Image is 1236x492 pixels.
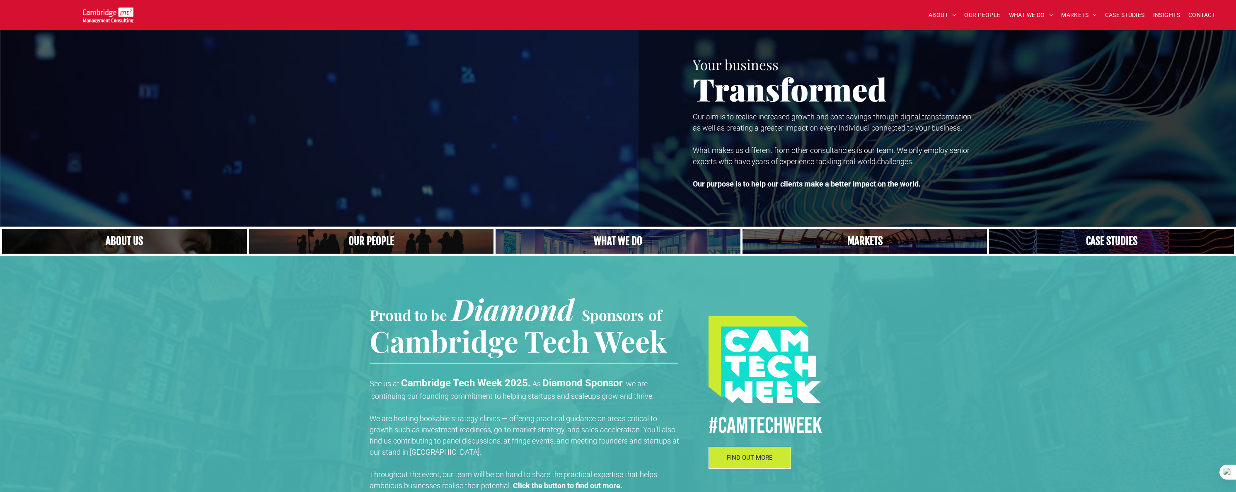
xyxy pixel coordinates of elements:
a: Close up of woman's face, centered on her eyes [2,229,247,254]
span: Transformed [693,68,887,109]
span: Throughout the event, our team will be on hand to share the practical expertise that helps ambiti... [370,470,657,490]
img: Go to Homepage [83,7,134,23]
a: FIND OUT MORE [709,447,791,469]
span: Your business [693,55,779,73]
span: As [532,379,541,388]
span: Diamond [452,289,574,328]
a: CONTACT [1184,9,1219,22]
a: A crowd in silhouette at sunset, on a rise or lookout point [249,229,494,254]
span: We are hosting bookable strategy clinics — offering practical guidance on areas critical to growt... [370,414,679,456]
span: continuing our founding commitment to helping startups and scaleups grow and thrive. [371,392,654,400]
a: Your Business Transformed | Cambridge Management Consulting [83,9,134,17]
a: MARKETS [1057,9,1101,22]
a: ABOUT [924,9,960,22]
span: Our aim is to realise increased growth and cost savings through digital transformation, as well a... [693,112,972,132]
strong: Click the button to find out more. [513,481,622,490]
span: we are [626,379,648,388]
a: INSIGHTS [1149,9,1184,22]
a: Our Markets | Cambridge Management Consulting [743,229,987,254]
span: FIND OUT MORE [727,454,773,461]
span: Cambridge Tech Week [370,321,667,360]
strong: Cambridge Tech Week 2025. [401,377,531,389]
span: #CamTECHWEEK [709,412,822,440]
span: What makes us different from other consultancies is our team. We only employ senior experts who h... [693,146,970,166]
span: Proud to be [370,305,447,325]
a: WHAT WE DO [1005,9,1057,22]
img: #CAMTECHWEEK logo, Procurement [709,316,821,403]
a: CASE STUDIES | See an Overview of All Our Case Studies | Cambridge Management Consulting [989,229,1234,254]
a: CASE STUDIES [1101,9,1149,22]
strong: Diamond Sponsor [542,377,623,389]
span: of [648,305,662,325]
a: A yoga teacher lifting his whole body off the ground in the peacock pose [496,229,740,254]
strong: Our purpose is to help our clients make a better impact on the world. [693,179,921,188]
a: OUR PEOPLE [960,9,1004,22]
span: Sponsors [582,305,644,325]
span: See us at [370,379,399,388]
